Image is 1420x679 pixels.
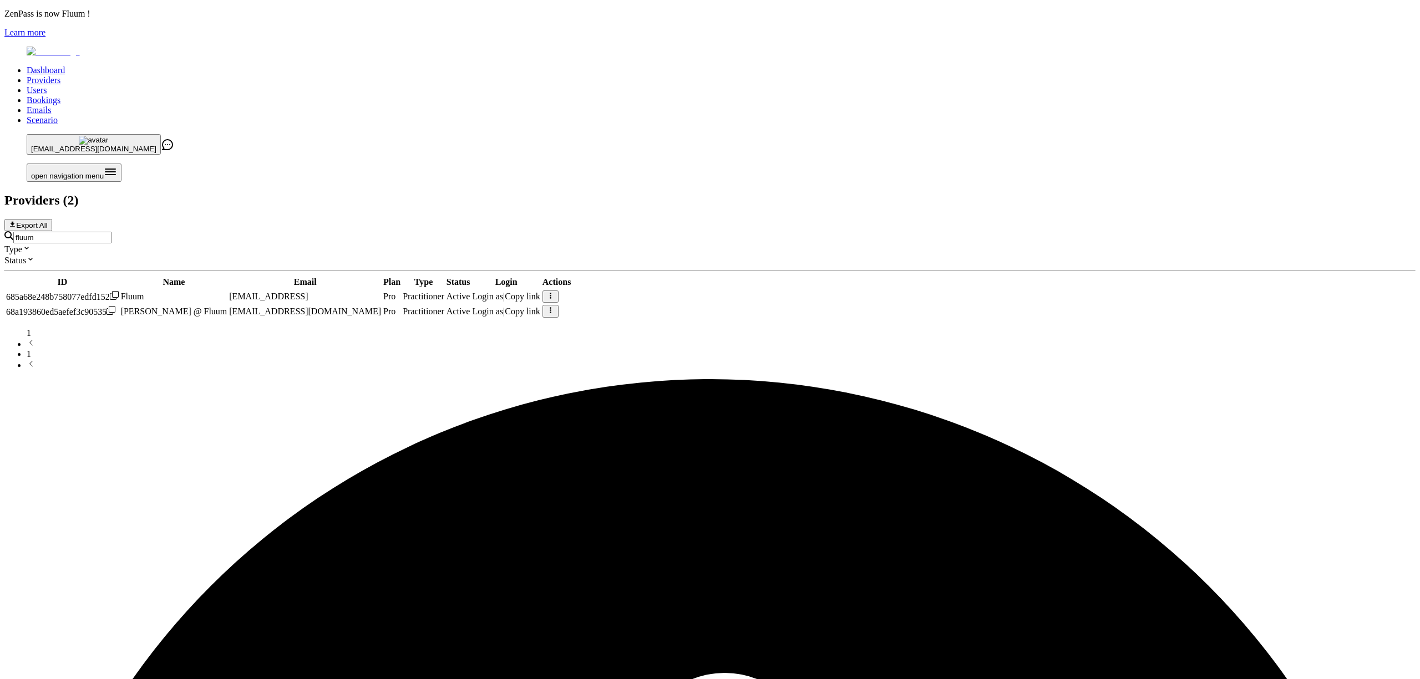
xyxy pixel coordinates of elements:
[383,292,395,301] span: Pro
[27,338,1416,349] li: previous page button
[4,243,1416,254] div: Type
[473,307,540,316] div: |
[27,75,60,85] a: Providers
[27,65,65,75] a: Dashboard
[27,328,31,338] span: 1
[229,292,308,301] span: [EMAIL_ADDRESS]
[4,328,1416,370] nav: pagination navigation
[27,115,58,125] a: Scenario
[121,292,144,301] span: Fluum
[4,193,1416,208] h2: Providers ( 2 )
[31,145,156,153] span: [EMAIL_ADDRESS][DOMAIN_NAME]
[383,277,401,288] th: Plan
[27,47,80,57] img: Fluum Logo
[27,349,1416,359] li: pagination item 1 active
[4,219,52,231] button: Export All
[446,277,471,288] th: Status
[27,85,47,95] a: Users
[4,254,1416,266] div: Status
[27,95,60,105] a: Bookings
[6,291,119,302] div: Click to copy
[473,292,504,301] span: Login as
[229,307,381,316] span: [EMAIL_ADDRESS][DOMAIN_NAME]
[121,307,227,316] span: [PERSON_NAME] @ Fluum
[4,28,45,37] a: Learn more
[447,292,470,302] div: Active
[6,277,119,288] th: ID
[403,292,444,301] span: validated
[402,277,445,288] th: Type
[403,307,444,316] span: validated
[383,307,395,316] span: Pro
[13,232,111,243] input: Search by email or name
[31,172,104,180] span: open navigation menu
[229,277,382,288] th: Email
[6,306,119,317] div: Click to copy
[79,136,108,145] img: avatar
[4,9,1416,19] p: ZenPass is now Fluum !
[27,359,1416,370] li: next page button
[505,307,540,316] span: Copy link
[27,164,121,182] button: Open menu
[120,277,228,288] th: Name
[505,292,540,301] span: Copy link
[447,307,470,316] div: Active
[27,105,51,115] a: Emails
[473,307,504,316] span: Login as
[473,292,540,302] div: |
[472,277,541,288] th: Login
[542,277,572,288] th: Actions
[27,134,161,155] button: avatar[EMAIL_ADDRESS][DOMAIN_NAME]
